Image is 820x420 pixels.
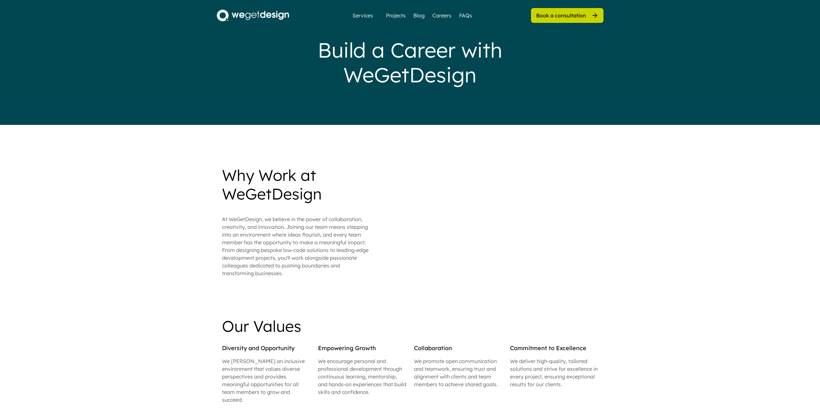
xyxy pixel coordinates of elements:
a: Projects [386,12,406,19]
div: Services [350,13,376,18]
div: Commitment to Excellence [510,344,598,352]
div: Collaboration [414,344,502,352]
div: Build a Career with WeGetDesign [281,38,539,87]
div: Our Values [222,318,598,334]
div: Empowering Growth [318,344,406,352]
div: Book a consultation [536,12,586,19]
div: We encourage personal and professional development through continuous learning, mentorship, and h... [318,357,406,396]
div: Why Work at WeGetDesign [222,166,370,203]
img: 4b569577-11d7-4442-95fc-ebbb524e5eb8.png [217,10,289,21]
div: We promote open communication and teamwork, ensuring trust and alignment with clients and team me... [414,357,502,388]
a: Blog [413,12,425,19]
div: We [PERSON_NAME] an inclusive environment that values diverse perspectives and provides meaningfu... [222,357,310,404]
div: We deliver high-quality, tailored solutions and strive for excellence in every project, ensuring ... [510,357,598,388]
div: Diversity and Opportunity [222,344,310,352]
div: At WeGetDesign, we believe in the power of collaboration, creativity, and innovation. Joining our... [222,215,370,277]
a: Careers [432,12,451,19]
a: FAQs [459,12,472,19]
